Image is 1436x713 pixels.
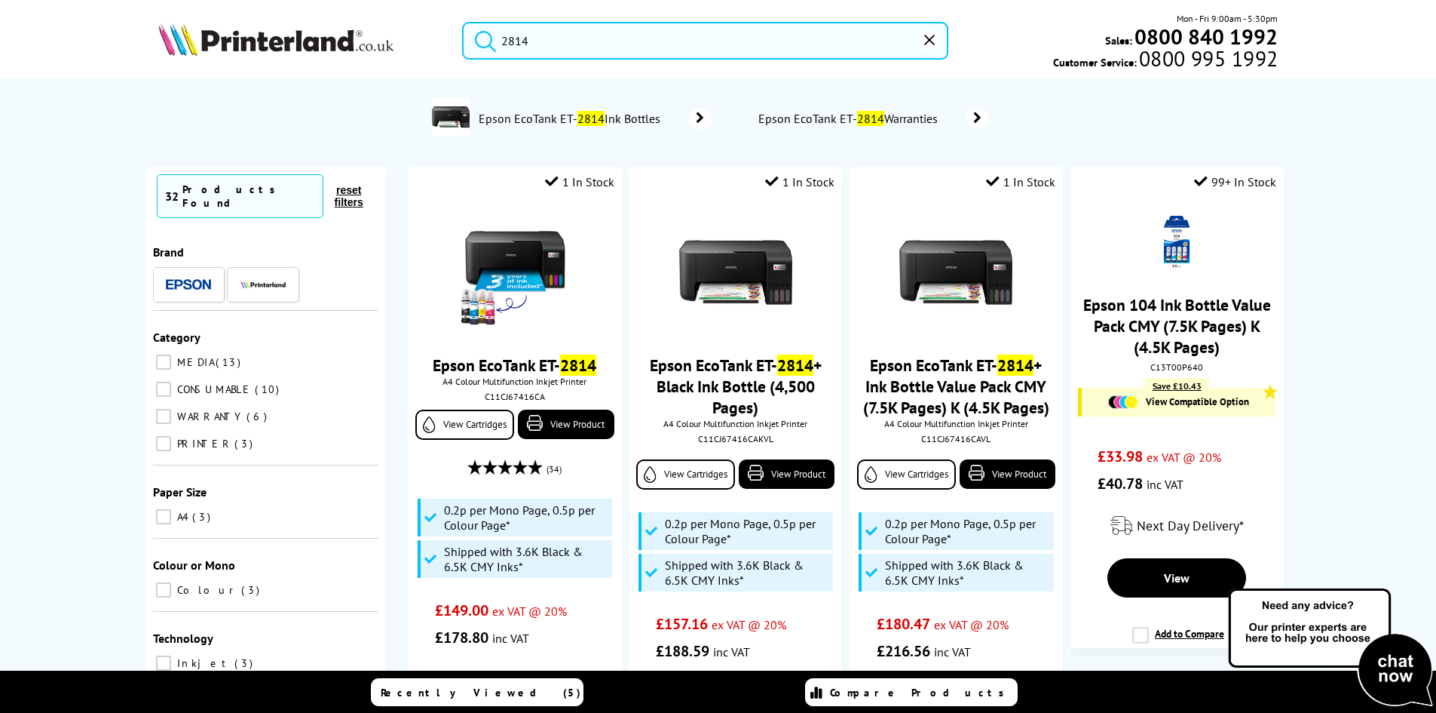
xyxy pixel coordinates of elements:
a: Epson EcoTank ET-2814Ink Bottles [477,98,712,139]
div: 99+ In Stock [1194,174,1276,189]
input: A4 3 [156,509,171,524]
a: Epson EcoTank ET-2814+ Ink Bottle Value Pack CMY (7.5K Pages) K (4.5K Pages) [863,355,1049,418]
a: View Cartridges [857,459,956,490]
a: View Product [739,459,834,489]
span: inc VAT [1147,477,1183,492]
span: Sales: [1105,33,1132,48]
span: £33.98 [1098,447,1143,466]
span: Brand [153,244,184,260]
img: Printerland [240,281,286,288]
input: Search product or b [462,22,948,60]
div: C11CJ67416CAVL [861,433,1052,444]
span: £180.47 [877,614,930,634]
span: 6 [246,410,271,423]
div: 1 In Stock [986,174,1055,189]
span: CONSUMABLE [173,383,253,396]
img: C11CJ67401-departmentpage.jpg [432,98,470,136]
img: Epson-ET-2810-Front-Main-Small.jpg [899,216,1012,329]
span: ex VAT @ 20% [934,617,1009,632]
span: View Compatible Option [1146,395,1249,408]
span: Next Day Delivery* [1137,517,1244,534]
span: £188.59 [656,641,709,661]
span: A4 Colour Multifunction Inkjet Printer [636,418,834,429]
a: 0800 840 1992 [1132,29,1278,44]
a: View Cartridges [636,459,735,490]
mark: 2814 [857,111,884,126]
img: Cartridges [1108,395,1138,409]
span: inc VAT [492,631,529,646]
span: Epson EcoTank ET- Ink Bottles [477,111,666,126]
input: Colour 3 [156,582,171,598]
b: 0800 840 1992 [1134,23,1278,51]
div: C11CJ67416CAKVL [640,433,831,444]
div: Save £10.43 [1145,378,1209,394]
button: reset filters [323,183,375,209]
a: Epson 104 Ink Bottle Value Pack CMY (7.5K Pages) K (4.5K Pages) [1083,294,1271,358]
span: 3 [241,583,263,597]
span: 0.2p per Mono Page, 0.5p per Colour Page* [444,502,608,533]
span: 10 [255,383,283,396]
span: Recently Viewed (5) [381,686,581,699]
a: Epson EcoTank ET-2814Warranties [757,108,989,129]
div: 1 In Stock [765,174,834,189]
span: 0.2p per Mono Page, 0.5p per Colour Page* [885,516,1049,546]
span: PRINTER [173,437,233,450]
span: Customer Service: [1053,51,1278,69]
span: ex VAT @ 20% [1147,450,1221,465]
li: 0.2p per mono page [435,670,594,697]
span: WARRANTY [173,410,245,423]
a: Epson EcoTank ET-2814 [433,355,596,376]
div: C13T00P640 [1082,361,1272,373]
span: Shipped with 3.6K Black & 6.5K CMY Inks* [665,558,829,588]
span: Colour [173,583,240,597]
img: epson-et-2814-3-years-of-ink-small.jpg [458,216,571,329]
a: Epson EcoTank ET-2814+ Black Ink Bottle (4,500 Pages) [650,355,822,418]
div: Products Found [182,183,315,210]
mark: 2814 [577,111,605,126]
span: 13 [216,355,244,369]
span: A4 Colour Multifunction Inkjet Printer [415,376,614,387]
label: Add to Compare [1132,627,1224,656]
mark: 2814 [997,355,1033,376]
span: (34) [547,455,562,484]
span: Category [153,330,201,345]
input: PRINTER 3 [156,436,171,451]
span: Shipped with 3.6K Black & 6.5K CMY Inks* [444,544,608,574]
img: Epson [166,279,211,290]
span: inc VAT [934,644,971,659]
span: 0.2p per Mono Page, 0.5p per Colour Page* [665,516,829,546]
div: 1 In Stock [545,174,614,189]
span: A4 Colour Multifunction Inkjet Printer [857,418,1055,429]
span: Mon - Fri 9:00am - 5:30pm [1177,11,1278,26]
span: MEDIA [173,355,214,369]
a: Compare Products [805,678,1018,706]
span: View [1164,570,1190,585]
span: Shipped with 3.6K Black & 6.5K CMY Inks* [885,558,1049,588]
a: Printerland Logo [158,23,444,59]
img: Printerland Logo [158,23,393,56]
div: modal_delivery [1078,505,1276,547]
a: Recently Viewed (5) [371,678,583,706]
span: Epson EcoTank ET- Warranties [757,111,944,126]
span: Inkjet [173,656,233,670]
span: £40.78 [1098,474,1143,493]
span: inc VAT [713,644,750,659]
img: Epson-C13T00P640-Front-Small.gif [1150,216,1203,269]
span: £216.56 [877,641,930,661]
span: Colour or Mono [153,558,235,573]
a: View [1107,558,1246,598]
a: View Product [960,459,1055,489]
span: 3 [234,656,256,670]
span: £178.80 [435,628,488,647]
mark: 2814 [560,355,596,376]
a: View Compatible Option [1089,395,1269,409]
span: A4 [173,510,191,524]
a: View Product [518,410,614,439]
input: WARRANTY 6 [156,409,171,424]
span: 32 [165,189,179,204]
span: 0800 995 1992 [1137,51,1278,66]
img: Epson-ET-2810-Front-Main-Small.jpg [679,216,792,329]
input: MEDIA 13 [156,355,171,370]
mark: 2814 [777,355,813,376]
span: Paper Size [153,484,207,499]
